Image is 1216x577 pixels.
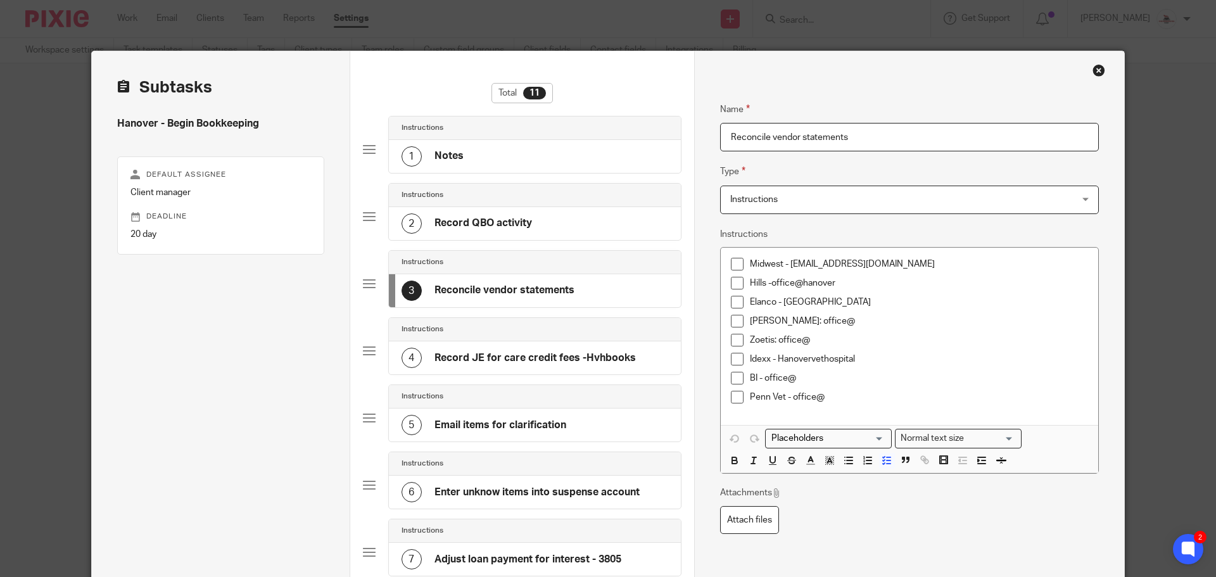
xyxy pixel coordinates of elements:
[1194,531,1206,543] div: 2
[720,102,750,117] label: Name
[434,486,640,499] h4: Enter unknow items into suspense account
[434,149,464,163] h4: Notes
[750,391,1088,403] p: Penn Vet - office@
[402,213,422,234] div: 2
[402,123,443,133] h4: Instructions
[750,258,1088,270] p: Midwest - [EMAIL_ADDRESS][DOMAIN_NAME]
[402,146,422,167] div: 1
[402,257,443,267] h4: Instructions
[898,432,967,445] span: Normal text size
[765,429,892,448] div: Search for option
[130,170,311,180] p: Default assignee
[750,277,1088,289] p: Hills -office@hanover
[750,372,1088,384] p: BI - office@
[402,526,443,536] h4: Instructions
[130,228,311,241] p: 20 day
[491,83,553,103] div: Total
[968,432,1014,445] input: Search for option
[130,212,311,222] p: Deadline
[402,281,422,301] div: 3
[434,419,566,432] h4: Email items for clarification
[402,391,443,402] h4: Instructions
[402,348,422,368] div: 4
[720,486,782,499] p: Attachments
[523,87,546,99] div: 11
[750,315,1088,327] p: [PERSON_NAME]: office@
[750,334,1088,346] p: Zoetis: office@
[130,186,311,199] p: Client manager
[895,429,1022,448] div: Search for option
[402,324,443,334] h4: Instructions
[895,429,1022,448] div: Text styles
[402,190,443,200] h4: Instructions
[434,352,636,365] h4: Record JE for care credit fees -Hvhbooks
[765,429,892,448] div: Placeholders
[402,459,443,469] h4: Instructions
[434,217,532,230] h4: Record QBO activity
[402,482,422,502] div: 6
[402,549,422,569] div: 7
[750,353,1088,365] p: Idexx - Hanovervethospital
[767,432,884,445] input: Search for option
[720,506,779,535] label: Attach files
[117,77,212,98] h2: Subtasks
[750,296,1088,308] p: Elanco - [GEOGRAPHIC_DATA]
[720,164,745,179] label: Type
[402,415,422,435] div: 5
[730,195,778,204] span: Instructions
[117,117,324,130] h4: Hanover - Begin Bookkeeping
[434,553,621,566] h4: Adjust loan payment for interest - 3805
[1092,64,1105,77] div: Close this dialog window
[434,284,574,297] h4: Reconcile vendor statements
[720,228,768,241] label: Instructions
